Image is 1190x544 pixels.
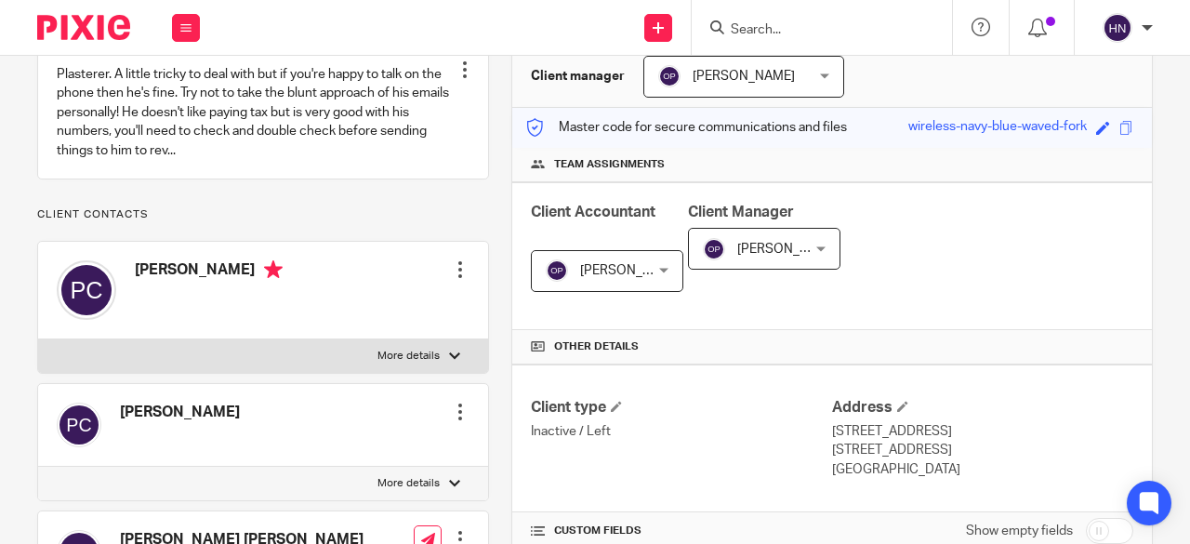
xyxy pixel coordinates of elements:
[531,422,832,441] p: Inactive / Left
[688,205,794,219] span: Client Manager
[832,422,1133,441] p: [STREET_ADDRESS]
[966,522,1073,540] label: Show empty fields
[554,157,665,172] span: Team assignments
[737,243,840,256] span: [PERSON_NAME]
[531,67,625,86] h3: Client manager
[908,117,1087,139] div: wireless-navy-blue-waved-fork
[37,15,130,40] img: Pixie
[135,260,283,284] h4: [PERSON_NAME]
[264,260,283,279] i: Primary
[832,460,1133,479] p: [GEOGRAPHIC_DATA]
[703,238,725,260] img: svg%3E
[377,349,440,364] p: More details
[1103,13,1132,43] img: svg%3E
[580,264,682,277] span: [PERSON_NAME]
[377,476,440,491] p: More details
[526,118,847,137] p: Master code for secure communications and files
[832,441,1133,459] p: [STREET_ADDRESS]
[554,339,639,354] span: Other details
[37,207,489,222] p: Client contacts
[57,260,116,320] img: svg%3E
[658,65,681,87] img: svg%3E
[531,398,832,418] h4: Client type
[729,22,896,39] input: Search
[120,403,240,422] h4: [PERSON_NAME]
[57,403,101,447] img: svg%3E
[832,398,1133,418] h4: Address
[531,205,655,219] span: Client Accountant
[546,259,568,282] img: svg%3E
[531,524,832,538] h4: CUSTOM FIELDS
[693,70,795,83] span: [PERSON_NAME]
